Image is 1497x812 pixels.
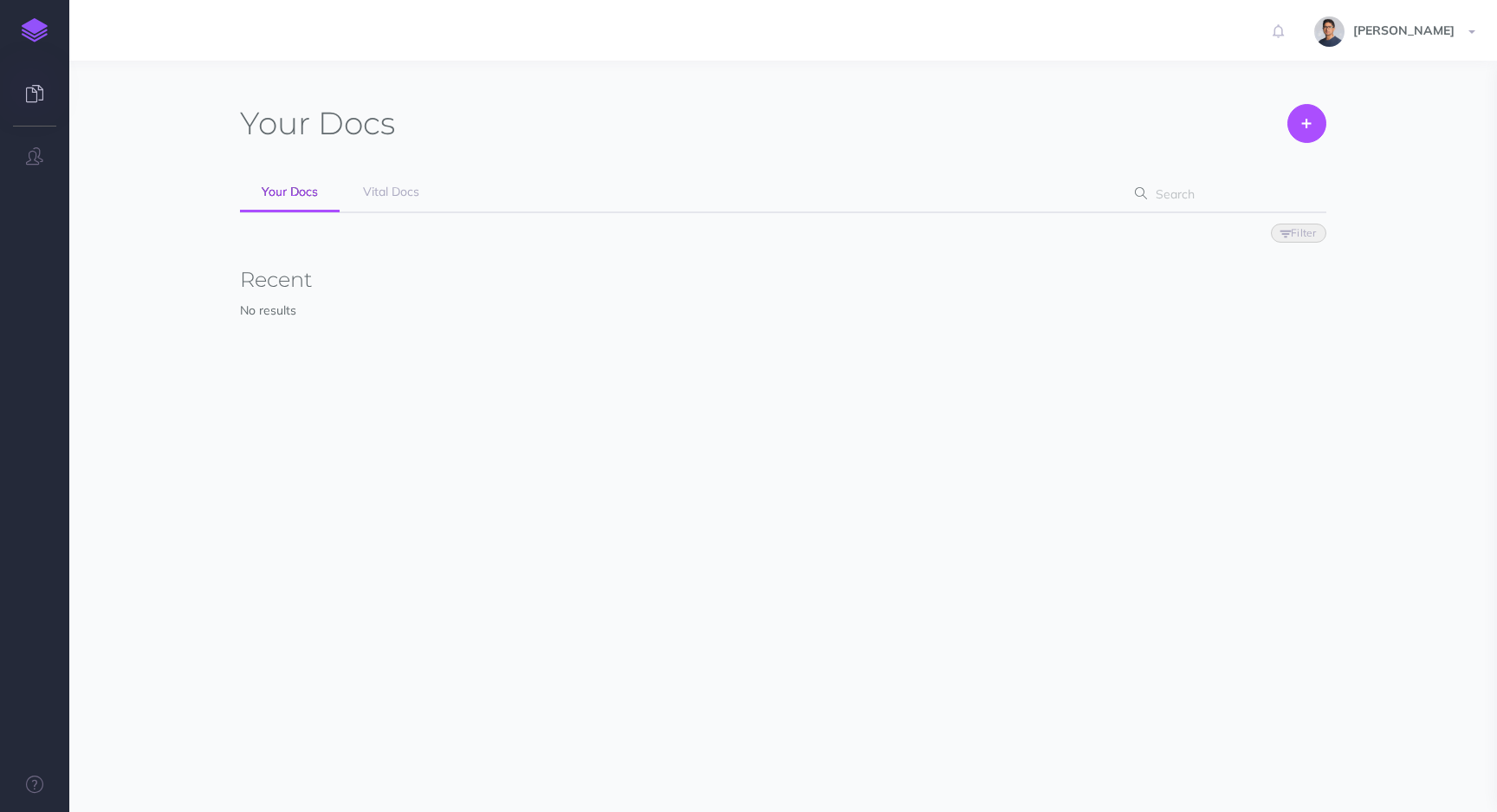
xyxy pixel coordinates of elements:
[363,184,419,199] span: Vital Docs
[341,173,441,211] a: Vital Docs
[240,173,340,212] a: Your Docs
[240,104,310,142] span: Your
[240,104,395,143] h1: Docs
[262,184,318,199] span: Your Docs
[1314,16,1345,47] img: 63ae21c08b25c5f694fd6c95048aab85.jpg
[240,269,1325,291] h3: Recent
[1271,224,1326,243] button: Filter
[1345,23,1463,38] span: [PERSON_NAME]
[240,301,1325,320] p: No results
[22,18,48,42] img: logo-mark.svg
[1150,179,1299,210] input: Search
